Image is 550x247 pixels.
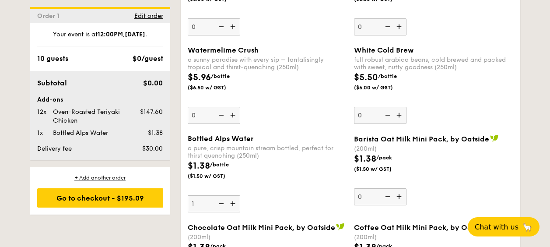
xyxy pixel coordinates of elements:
[37,79,67,87] span: Subtotal
[188,18,240,35] input: the best of Ethiopian beans, flowery with a delightful tinge of acidity (250ml)$5.50/bottle($6.00...
[98,31,123,38] strong: 12:00PM
[378,73,397,79] span: /bottle
[354,46,413,54] span: White Cold Brew
[214,18,227,35] img: icon-reduce.1d2dbef1.svg
[188,161,210,171] span: $1.38
[227,18,240,35] img: icon-add.58712e84.svg
[188,233,347,241] div: (200ml)
[188,56,347,71] div: a sunny paradise with every sip – tantalisingly tropical and thirst-quenching (250ml)
[354,188,406,205] input: Barista Oat Milk Mini Pack, by Oatside(200ml)$1.38/pack($1.50 w/ GST)
[393,18,406,35] img: icon-add.58712e84.svg
[393,107,406,123] img: icon-add.58712e84.svg
[188,107,240,124] input: Watermelime Crusha sunny paradise with every sip – tantalisingly tropical and thirst-quenching (2...
[354,18,406,35] input: zesty and tangy explosion of juicy sweetness, the elevated OJ experience (250ml)$5.96/bottle($6.5...
[210,162,229,168] span: /bottle
[522,222,532,232] span: 🦙
[37,95,163,104] div: Add-ons
[354,56,513,71] div: full robust arabica beans, cold brewed and packed with sweet, nutty goodness (250ml)
[214,107,227,123] img: icon-reduce.1d2dbef1.svg
[148,129,163,137] span: $1.38
[49,108,129,125] div: Oven-Roasted Teriyaki Chicken
[354,145,513,152] div: (200ml)
[354,135,489,143] span: Barista Oat Milk Mini Pack, by Oatside
[188,173,247,180] span: ($1.50 w/ GST)
[134,12,163,20] span: Edit order
[188,84,247,91] span: ($6.50 w/ GST)
[37,12,63,20] span: Order 1
[227,195,240,212] img: icon-add.58712e84.svg
[37,30,163,46] div: Your event is at , .
[380,18,393,35] img: icon-reduce.1d2dbef1.svg
[354,233,513,241] div: (200ml)
[142,145,163,152] span: $30.00
[393,188,406,205] img: icon-add.58712e84.svg
[188,145,347,159] div: a pure, crisp mountain stream bottled, perfect for thirst quenching (250ml)
[34,108,49,116] div: 12x
[188,72,211,83] span: $5.96
[188,46,259,54] span: Watermelime Crush
[214,195,227,212] img: icon-reduce.1d2dbef1.svg
[37,174,163,181] div: + Add another order
[354,84,413,91] span: ($6.00 w/ GST)
[211,73,230,79] span: /bottle
[354,223,489,232] span: Coffee Oat Milk Mini Pack, by Oatside
[490,134,499,142] img: icon-vegan.f8ff3823.svg
[354,72,378,83] span: $5.50
[380,188,393,205] img: icon-reduce.1d2dbef1.svg
[354,154,376,164] span: $1.38
[37,145,72,152] span: Delivery fee
[380,107,393,123] img: icon-reduce.1d2dbef1.svg
[354,166,413,173] span: ($1.50 w/ GST)
[143,79,163,87] span: $0.00
[475,223,518,231] span: Chat with us
[354,107,406,124] input: White Cold Brewfull robust arabica beans, cold brewed and packed with sweet, nutty goodness (250m...
[125,31,145,38] strong: [DATE]
[188,223,335,232] span: Chocolate Oat Milk Mini Pack, by Oatside
[188,134,254,143] span: Bottled Alps Water
[227,107,240,123] img: icon-add.58712e84.svg
[34,129,49,138] div: 1x
[49,129,129,138] div: Bottled Alps Water
[188,195,240,212] input: Bottled Alps Watera pure, crisp mountain stream bottled, perfect for thirst quenching (250ml)$1.3...
[37,53,68,64] div: 10 guests
[376,155,392,161] span: /pack
[37,188,163,208] div: Go to checkout - $195.09
[468,217,539,236] button: Chat with us🦙
[133,53,163,64] div: $0/guest
[140,108,163,116] span: $147.60
[336,223,345,231] img: icon-vegan.f8ff3823.svg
